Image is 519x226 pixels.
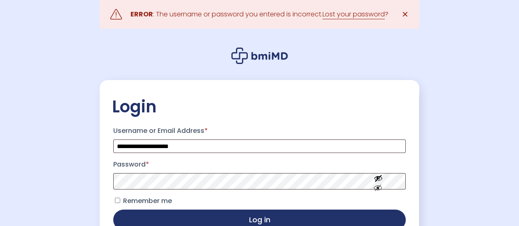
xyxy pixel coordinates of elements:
[130,9,153,19] strong: ERROR
[130,9,389,20] div: : The username or password you entered is incorrect. ?
[322,9,385,19] a: Lost your password
[112,96,407,117] h2: Login
[402,9,409,20] span: ✕
[397,6,413,23] a: ✕
[123,196,172,205] span: Remember me
[113,124,406,137] label: Username or Email Address
[355,167,401,196] button: Show password
[113,158,406,171] label: Password
[115,198,120,203] input: Remember me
